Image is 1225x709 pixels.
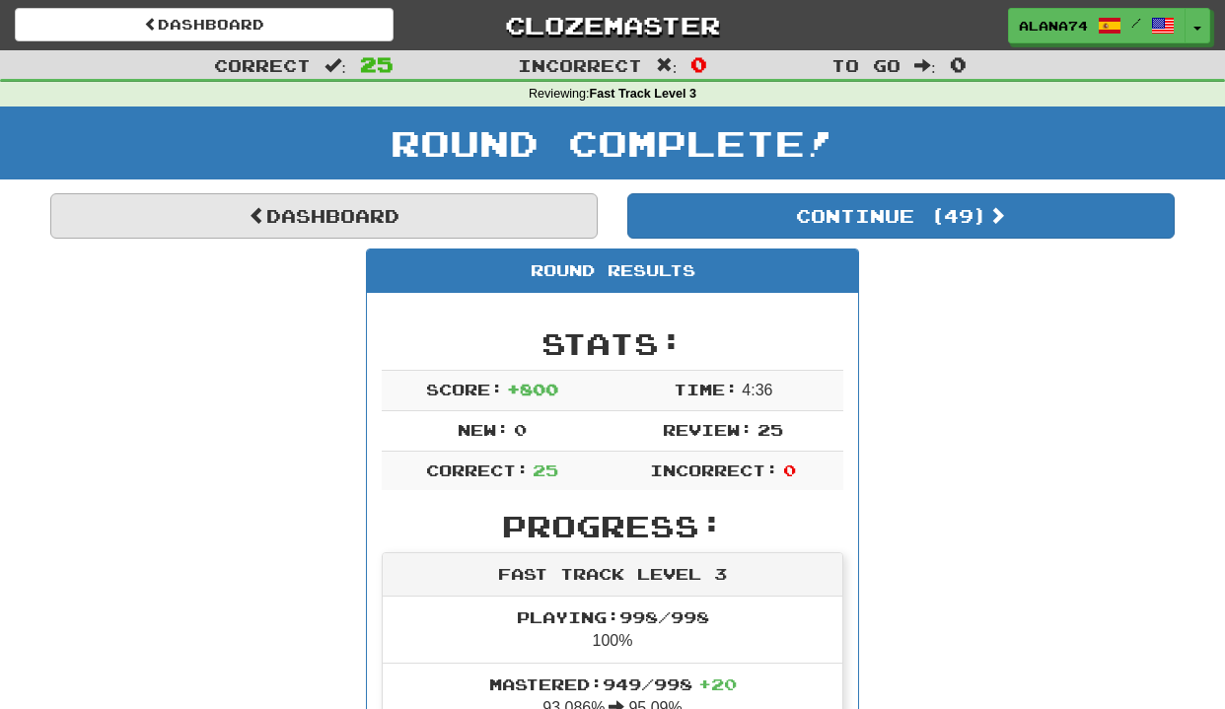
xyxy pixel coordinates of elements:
span: To go [831,55,901,75]
h2: Progress: [382,510,843,542]
div: Fast Track Level 3 [383,553,842,597]
span: 25 [360,52,394,76]
a: Dashboard [15,8,394,41]
span: Incorrect [518,55,642,75]
span: Correct [214,55,311,75]
a: Dashboard [50,193,598,239]
span: : [324,57,346,74]
a: Alana74 / [1008,8,1186,43]
span: / [1131,16,1141,30]
span: Time: [674,380,738,398]
span: 25 [533,461,558,479]
span: 0 [783,461,796,479]
span: : [656,57,678,74]
span: Correct: [426,461,529,479]
div: Round Results [367,249,858,293]
span: 25 [757,420,783,439]
span: 0 [690,52,707,76]
span: 0 [950,52,967,76]
span: Alana74 [1019,17,1088,35]
span: 4 : 36 [742,382,772,398]
span: + 800 [507,380,558,398]
span: : [914,57,936,74]
h2: Stats: [382,327,843,360]
span: Incorrect: [650,461,778,479]
a: Clozemaster [423,8,802,42]
span: Mastered: 949 / 998 [489,674,737,693]
span: New: [458,420,509,439]
button: Continue (49) [627,193,1175,239]
h1: Round Complete! [7,123,1218,163]
span: 0 [514,420,527,439]
span: Score: [426,380,503,398]
span: Review: [663,420,753,439]
span: + 20 [698,674,737,693]
span: Playing: 998 / 998 [517,607,709,626]
li: 100% [383,597,842,664]
strong: Fast Track Level 3 [590,87,697,101]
